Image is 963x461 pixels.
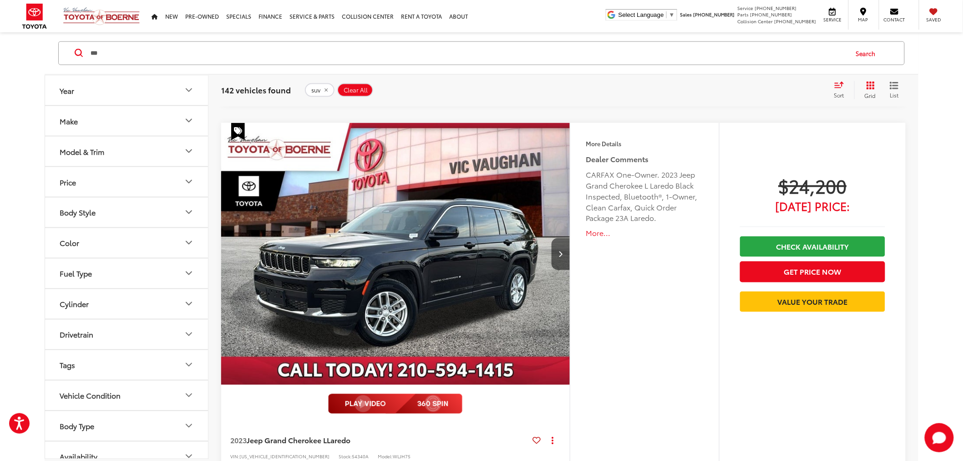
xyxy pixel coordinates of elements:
[853,16,873,23] span: Map
[740,261,885,282] button: Get Price Now
[618,11,664,18] span: Select Language
[183,298,194,309] div: Cylinder
[183,146,194,157] div: Model & Trim
[775,18,816,25] span: [PHONE_NUMBER]
[183,420,194,431] div: Body Type
[738,18,773,25] span: Collision Center
[90,42,847,64] input: Search by Make, Model, or Keyword
[822,16,843,23] span: Service
[183,85,194,96] div: Year
[890,91,899,99] span: List
[680,11,692,18] span: Sales
[221,123,571,386] img: 2023 Jeep Grand Cherokee L Laredo
[60,421,94,430] div: Body Type
[60,177,76,186] div: Price
[183,329,194,340] div: Drivetrain
[230,435,529,446] a: 2023Jeep Grand Cherokee LLaredo
[740,201,885,210] span: [DATE] Price:
[45,350,209,379] button: TagsTags
[327,435,350,446] span: Laredo
[740,292,885,312] a: Value Your Trade
[865,92,876,99] span: Grid
[738,11,749,18] span: Parts
[230,453,239,460] span: VIN:
[45,167,209,196] button: PricePrice
[586,154,703,164] h5: Dealer Comments
[45,106,209,135] button: MakeMake
[183,359,194,370] div: Tags
[693,11,735,18] span: [PHONE_NUMBER]
[830,81,854,99] button: Select sort value
[183,207,194,218] div: Body Style
[45,136,209,166] button: Model & TrimModel & Trim
[45,228,209,257] button: ColorColor
[60,452,97,461] div: Availability
[740,174,885,197] span: $24,200
[221,123,571,385] div: 2023 Jeep Grand Cherokee L Laredo 0
[854,81,883,99] button: Grid View
[883,81,906,99] button: List View
[45,411,209,441] button: Body TypeBody Type
[221,84,291,95] span: 142 vehicles found
[183,268,194,279] div: Fuel Type
[545,432,561,448] button: Actions
[740,236,885,257] a: Check Availability
[884,16,905,23] span: Contact
[239,453,329,460] span: [US_VEHICLE_IDENTIFICATION_NUMBER]
[393,453,411,460] span: WLJH75
[231,123,245,140] span: Special
[45,380,209,410] button: Vehicle ConditionVehicle Condition
[60,360,75,369] div: Tags
[378,453,393,460] span: Model:
[339,453,352,460] span: Stock:
[45,319,209,349] button: DrivetrainDrivetrain
[183,115,194,126] div: Make
[60,116,78,125] div: Make
[221,123,571,385] a: 2023 Jeep Grand Cherokee L Laredo2023 Jeep Grand Cherokee L Laredo2023 Jeep Grand Cherokee L Lare...
[311,87,320,94] span: suv
[755,5,797,11] span: [PHONE_NUMBER]
[834,91,844,99] span: Sort
[60,269,92,277] div: Fuel Type
[45,289,209,318] button: CylinderCylinder
[60,86,74,94] div: Year
[618,11,675,18] a: Select Language​
[247,435,327,446] span: Jeep Grand Cherokee L
[60,299,89,308] div: Cylinder
[60,238,79,247] div: Color
[738,5,754,11] span: Service
[60,330,93,338] div: Drivetrain
[552,238,570,270] button: Next image
[847,42,889,65] button: Search
[328,394,462,414] img: full motion video
[305,83,335,97] button: remove suv
[60,391,121,400] div: Vehicle Condition
[344,87,368,94] span: Clear All
[45,75,209,105] button: YearYear
[183,390,194,401] div: Vehicle Condition
[552,437,553,444] span: dropdown dots
[925,423,954,452] button: Toggle Chat Window
[337,83,373,97] button: Clear All
[924,16,944,23] span: Saved
[63,7,140,26] img: Vic Vaughan Toyota of Boerne
[586,140,703,147] h4: More Details
[45,258,209,288] button: Fuel TypeFuel Type
[60,208,96,216] div: Body Style
[586,169,703,224] div: CARFAX One-Owner. 2023 Jeep Grand Cherokee L Laredo Black Inspected, Bluetooth®, 1-Owner, Clean C...
[45,197,209,227] button: Body StyleBody Style
[669,11,675,18] span: ▼
[60,147,104,155] div: Model & Trim
[183,176,194,187] div: Price
[586,228,703,239] button: More...
[352,453,369,460] span: 54340A
[750,11,792,18] span: [PHONE_NUMBER]
[183,237,194,248] div: Color
[230,435,247,446] span: 2023
[925,423,954,452] svg: Start Chat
